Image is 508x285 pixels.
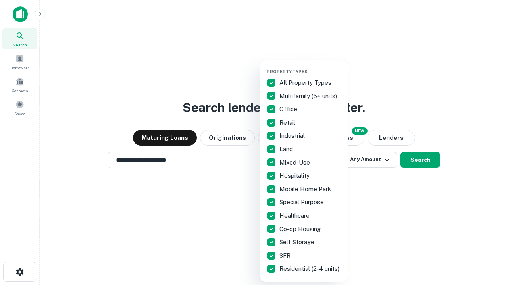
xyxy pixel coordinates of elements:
p: Co-op Housing [279,224,322,234]
p: Land [279,144,294,154]
span: Property Types [267,69,308,74]
p: Healthcare [279,211,311,220]
p: Residential (2-4 units) [279,264,341,274]
p: SFR [279,251,292,260]
p: Mobile Home Park [279,184,333,194]
p: All Property Types [279,78,333,87]
p: Multifamily (5+ units) [279,91,339,101]
p: Mixed-Use [279,158,312,167]
p: Self Storage [279,237,316,247]
p: Office [279,104,299,114]
p: Industrial [279,131,306,141]
p: Special Purpose [279,198,325,207]
p: Retail [279,118,297,127]
iframe: Chat Widget [468,196,508,234]
p: Hospitality [279,171,311,180]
